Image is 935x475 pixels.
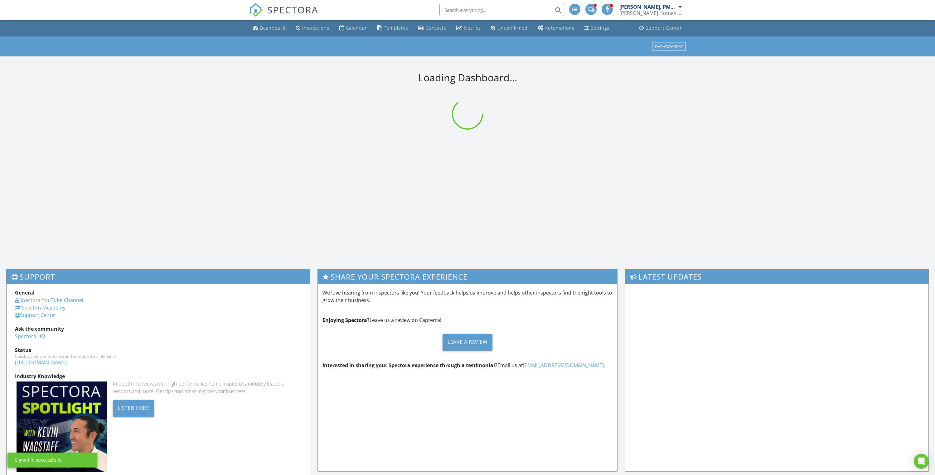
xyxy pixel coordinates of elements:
strong: General [15,289,35,296]
div: Industry Knowledge [15,372,301,380]
div: Open Intercom Messenger [914,454,929,469]
div: Inspections [302,25,329,31]
img: Spectoraspolightmain [17,381,107,472]
div: [PERSON_NAME], PMP, License # 2331 [619,4,677,10]
div: Status [15,346,301,354]
div: Dashboard [260,25,286,31]
a: Support Center [637,22,685,34]
a: [EMAIL_ADDRESS][DOMAIN_NAME] [523,362,604,369]
a: Support Center [15,312,56,319]
a: Spectora YouTube Channel [15,297,83,304]
input: Search everything... [439,4,564,16]
button: Dashboards [652,42,686,51]
div: Listen Here [113,400,154,417]
a: Calendar [337,22,370,34]
div: Metrics [464,25,481,31]
strong: Interested in sharing your Spectora experience through a testimonial? [322,362,497,369]
a: Automations (Basic) [535,22,577,34]
a: Inspections [293,22,332,34]
p: Email us at . [322,362,613,369]
a: Settings [582,22,612,34]
h3: Latest Updates [625,269,928,284]
a: Leave a Review [322,329,613,355]
div: Leave a Review [443,334,492,351]
h3: Share Your Spectora Experience [318,269,617,284]
div: Check system performance and scheduled maintenance. [15,354,301,359]
h3: Support [7,269,310,284]
div: Unconfirmed [497,25,528,31]
a: SPECTORA [249,8,318,22]
span: SPECTORA [267,3,318,16]
a: Metrics [454,22,483,34]
a: Dashboard [250,22,288,34]
div: Dashboards [655,44,683,49]
div: Settings [591,25,609,31]
div: Signed in successfully. [15,457,62,463]
a: Templates [375,22,411,34]
div: In-depth interviews with high-performance home inspectors, industry leaders, vendors and more. Ge... [113,380,301,395]
strong: Enjoying Spectora? [322,317,370,324]
div: Support Center [646,25,682,31]
a: Spectora HQ [15,333,45,340]
p: We love hearing from inspectors like you! Your feedback helps us improve and helps other inspecto... [322,289,613,304]
p: Leave us a review on Capterra! [322,316,613,324]
div: Contacts [426,25,446,31]
div: Calendar [346,25,367,31]
a: [URL][DOMAIN_NAME] [15,359,67,366]
div: Vanhorn Homes LLC [619,10,682,16]
a: Spectora Academy [15,304,65,311]
div: Ask the community [15,325,301,333]
a: Unconfirmed [488,22,530,34]
a: Contacts [416,22,449,34]
img: The Best Home Inspection Software - Spectora [249,3,263,17]
a: Listen Here [113,404,154,411]
div: Templates [384,25,408,31]
div: Automations [545,25,574,31]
